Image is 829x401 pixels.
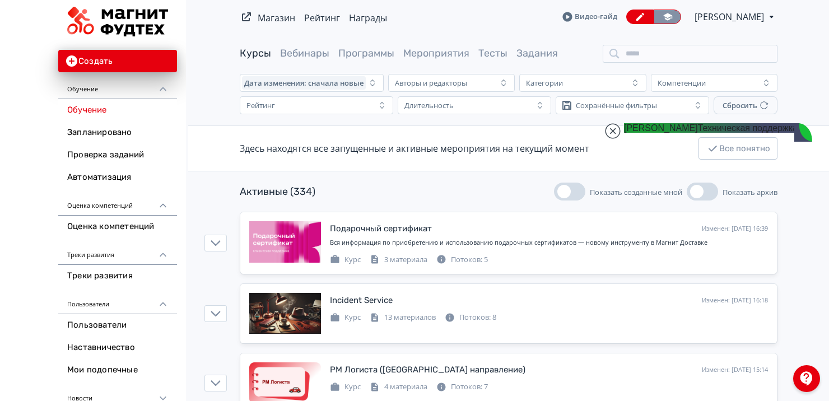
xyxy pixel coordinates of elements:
div: Потоков: 7 [436,381,488,393]
div: 13 материалов [370,312,436,323]
div: 3 материала [370,254,427,265]
a: Обучение [58,99,177,122]
button: Сбросить [714,96,777,114]
a: Мои подопечные [58,359,177,381]
div: РМ Логиста (Курьерское направление) [330,363,525,376]
div: Оценка компетенций [58,189,177,216]
button: Создать [58,50,177,72]
button: Рейтинг [240,96,393,114]
a: Курсы [240,47,271,59]
button: Категории [519,74,646,92]
div: Пользователи [58,287,177,314]
div: Incident Service [330,294,393,307]
a: Награды [349,12,387,24]
a: Мероприятия [403,47,469,59]
div: Курс [330,381,361,393]
span: Дата изменения: сначала новые [244,78,364,87]
div: Компетенции [658,78,706,87]
a: Видео-гайд [562,11,617,22]
div: Потоков: 5 [436,254,488,265]
a: Наставничество [58,337,177,359]
div: Авторы и редакторы [395,78,467,87]
a: Переключиться в режим ученика [654,10,681,24]
a: Треки развития [58,265,177,287]
div: Потоков: 8 [445,312,496,323]
a: Пользователи [58,314,177,337]
div: Здесь находятся все запущенные и активные мероприятия на текущий момент [240,142,589,155]
div: Треки развития [58,238,177,265]
a: Задания [516,47,558,59]
a: Запланировано [58,122,177,144]
div: Подарочный сертификат [330,222,432,235]
div: Длительность [404,101,454,110]
a: Тесты [478,47,507,59]
span: Показать созданные мной [590,187,682,197]
button: Дата изменения: сначала новые [240,74,384,92]
div: Рейтинг [246,101,275,110]
div: Курс [330,312,361,323]
div: Категории [526,78,563,87]
a: Рейтинг [304,12,340,24]
div: Активные (334) [240,184,315,199]
a: Программы [338,47,394,59]
button: Компетенции [651,74,777,92]
a: Оценка компетенций [58,216,177,238]
span: Елена Боргунова [695,10,766,24]
button: Сохранённые фильтры [556,96,709,114]
a: Автоматизация [58,166,177,189]
div: 4 материала [370,381,427,393]
div: Вся информация по приобретению и использованию подарочных сертификатов — новому инструменту в Маг... [330,238,768,248]
button: Авторы и редакторы [388,74,515,92]
button: Длительность [398,96,551,114]
div: Курс [330,254,361,265]
a: Магазин [258,12,295,24]
div: Сохранённые фильтры [576,101,657,110]
a: Вебинары [280,47,329,59]
div: Обучение [58,72,177,99]
img: https://files.teachbase.ru/system/slaveaccount/52152/logo/medium-aa5ec3a18473e9a8d3a167ef8955dcbc... [67,7,168,36]
a: Проверка заданий [58,144,177,166]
